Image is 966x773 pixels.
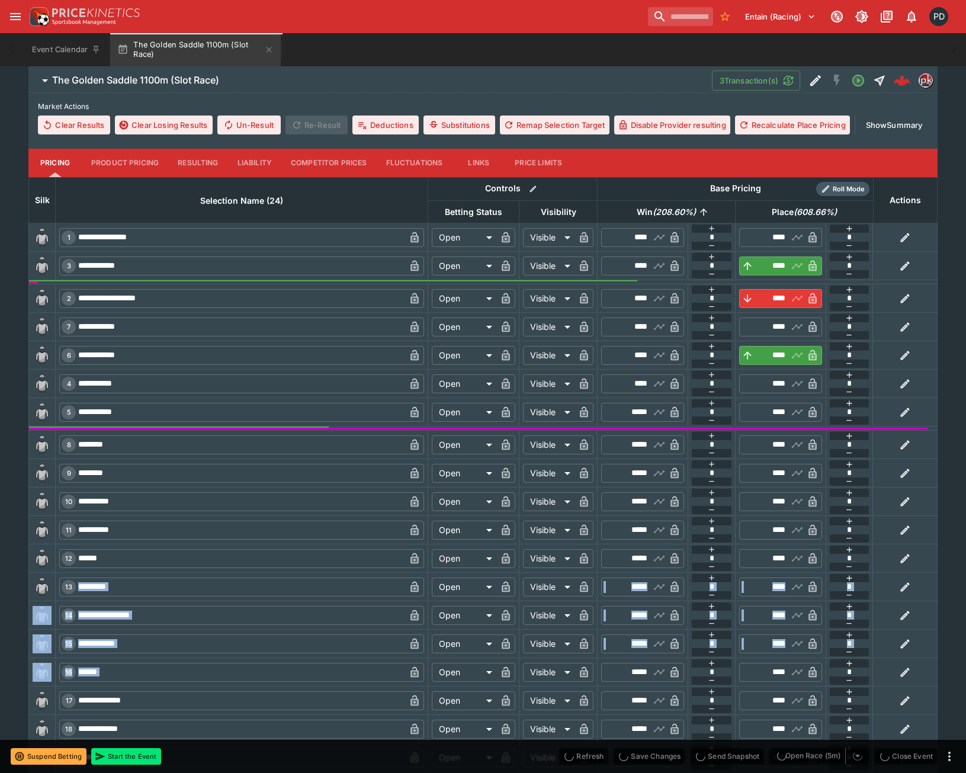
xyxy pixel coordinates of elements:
[816,182,869,196] div: Show/hide Price Roll mode configuration.
[65,469,73,477] span: 9
[432,403,496,422] div: Open
[33,578,52,596] img: blank-silk.png
[38,98,928,116] label: Market Actions
[523,663,575,682] div: Visible
[33,403,52,422] img: blank-silk.png
[63,554,75,563] span: 12
[523,578,575,596] div: Visible
[523,374,575,393] div: Visible
[500,116,609,134] button: Remap Selection Target
[63,725,75,733] span: 18
[735,116,850,134] button: Recalculate Place Pricing
[168,149,227,177] button: Resulting
[65,233,73,242] span: 1
[432,492,496,511] div: Open
[29,177,56,223] th: Silk
[851,73,865,88] svg: Open
[873,177,937,223] th: Actions
[432,317,496,336] div: Open
[33,374,52,393] img: blank-silk.png
[828,184,869,194] span: Roll Mode
[523,317,575,336] div: Visible
[860,116,928,134] button: ShowSummary
[63,668,75,676] span: 16
[33,549,52,568] img: blank-silk.png
[826,70,848,91] button: SGM Disabled
[523,606,575,625] div: Visible
[432,634,496,653] div: Open
[65,380,73,388] span: 4
[869,70,890,91] button: Straight
[423,116,495,134] button: Substitutions
[523,289,575,308] div: Visible
[65,323,73,331] span: 7
[187,194,296,208] span: Selection Name (24)
[715,7,734,26] button: No Bookmarks
[33,720,52,739] img: blank-silk.png
[82,149,168,177] button: Product Pricing
[523,256,575,275] div: Visible
[432,606,496,625] div: Open
[851,6,872,27] button: Toggle light/dark mode
[63,697,75,705] span: 17
[848,70,869,91] button: Open
[33,317,52,336] img: blank-silk.png
[505,149,572,177] button: Price Limits
[33,663,52,682] img: blank-silk.png
[432,289,496,308] div: Open
[115,116,213,134] button: Clear Losing Results
[523,228,575,247] div: Visible
[525,181,541,197] button: Bulk edit
[28,149,82,177] button: Pricing
[428,177,598,200] th: Controls
[63,526,74,534] span: 11
[432,720,496,739] div: Open
[432,578,496,596] div: Open
[65,408,73,416] span: 5
[705,181,766,196] div: Base Pricing
[110,33,281,66] button: The Golden Saddle 1100m (Slot Race)
[63,498,75,506] span: 10
[33,228,52,247] img: blank-silk.png
[33,634,52,653] img: blank-silk.png
[794,205,837,219] em: ( 608.66 %)
[894,72,910,89] div: 73e214c4-3bad-4b41-9e99-7ed666049790
[523,634,575,653] div: Visible
[65,441,73,449] span: 8
[228,149,281,177] button: Liability
[432,374,496,393] div: Open
[33,606,52,625] img: blank-silk.png
[452,149,505,177] button: Links
[826,6,848,27] button: Connected to PK
[712,70,800,91] button: 3Transaction(s)
[352,116,419,134] button: Deductions
[91,748,161,765] button: Start the Event
[432,464,496,483] div: Open
[5,6,26,27] button: open drawer
[25,33,108,66] button: Event Calendar
[28,69,712,92] button: The Golden Saddle 1100m (Slot Race)
[614,116,730,134] button: Disable Provider resulting
[217,116,281,134] button: Un-Result
[523,720,575,739] div: Visible
[759,205,850,219] span: Place(608.66%)
[890,69,914,92] a: 73e214c4-3bad-4b41-9e99-7ed666049790
[432,663,496,682] div: Open
[653,205,696,219] em: ( 208.60 %)
[523,464,575,483] div: Visible
[33,346,52,365] img: blank-silk.png
[894,72,910,89] img: logo-cerberus--red.svg
[648,7,713,26] input: search
[377,149,452,177] button: Fluctuations
[432,228,496,247] div: Open
[523,521,575,540] div: Visible
[38,116,110,134] button: Clear Results
[65,351,73,360] span: 6
[52,74,219,86] h6: The Golden Saddle 1100m (Slot Race)
[65,262,73,270] span: 3
[523,403,575,422] div: Visible
[33,435,52,454] img: blank-silk.png
[63,611,75,620] span: 14
[432,549,496,568] div: Open
[63,583,75,591] span: 13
